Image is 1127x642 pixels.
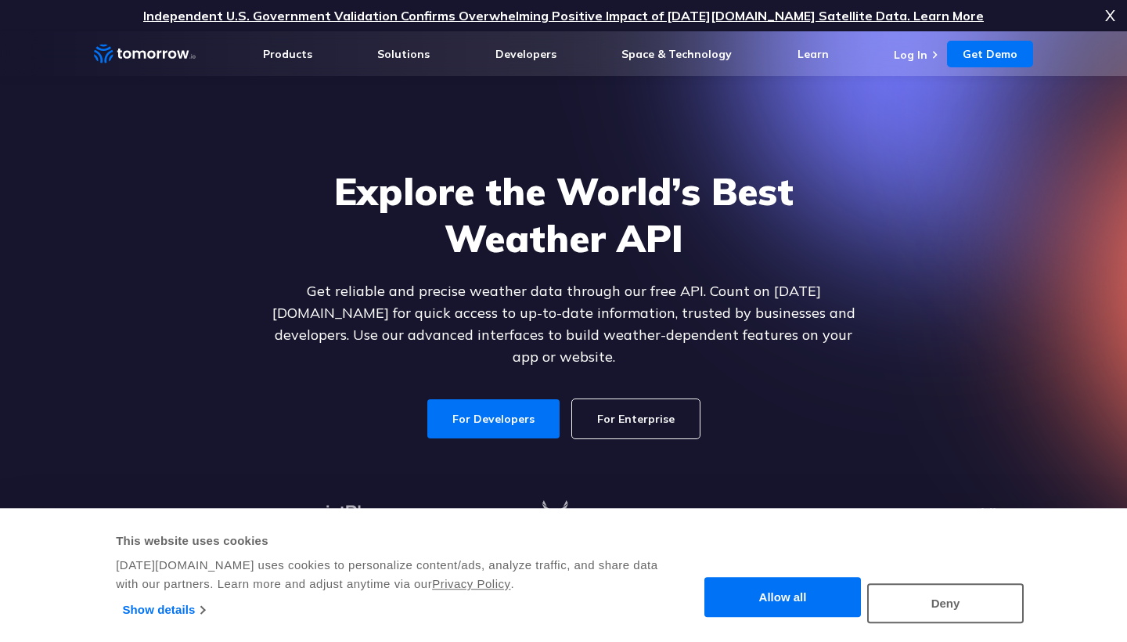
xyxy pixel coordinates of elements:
a: Developers [495,47,556,61]
a: Solutions [377,47,430,61]
a: For Developers [427,399,560,438]
a: For Enterprise [572,399,700,438]
a: Products [263,47,312,61]
button: Deny [867,583,1024,623]
p: Get reliable and precise weather data through our free API. Count on [DATE][DOMAIN_NAME] for quic... [261,280,866,368]
a: Independent U.S. Government Validation Confirms Overwhelming Positive Impact of [DATE][DOMAIN_NAM... [143,8,984,23]
button: Allow all [704,578,861,618]
a: Get Demo [947,41,1033,67]
a: Learn [798,47,829,61]
a: Privacy Policy [432,577,510,590]
div: [DATE][DOMAIN_NAME] uses cookies to personalize content/ads, analyze traffic, and share data with... [116,556,677,593]
a: Show details [123,598,205,622]
a: Log In [894,48,927,62]
h1: Explore the World’s Best Weather API [261,168,866,261]
a: Home link [94,42,196,66]
div: This website uses cookies [116,532,677,550]
a: Space & Technology [621,47,732,61]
